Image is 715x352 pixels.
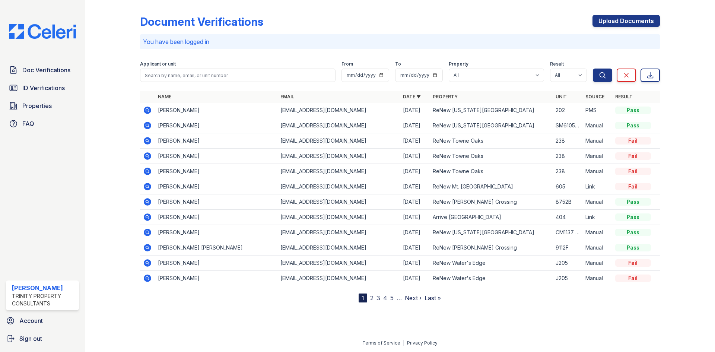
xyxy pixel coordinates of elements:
td: 238 [553,164,582,179]
span: Account [19,316,43,325]
div: Pass [615,213,651,221]
td: 238 [553,133,582,149]
td: Manual [582,194,612,210]
a: 2 [370,294,374,302]
td: PMS [582,103,612,118]
td: ReNew Towne Oaks [430,133,552,149]
td: [PERSON_NAME] [155,225,277,240]
td: [DATE] [400,240,430,256]
td: Arrive [GEOGRAPHIC_DATA] [430,210,552,225]
td: [EMAIL_ADDRESS][DOMAIN_NAME] [277,149,400,164]
button: Sign out [3,331,82,346]
a: Unit [556,94,567,99]
td: J205 [553,256,582,271]
td: [DATE] [400,271,430,286]
a: Name [158,94,171,99]
td: [EMAIL_ADDRESS][DOMAIN_NAME] [277,210,400,225]
td: 404 [553,210,582,225]
div: Fail [615,275,651,282]
div: 1 [359,294,367,302]
td: ReNew [US_STATE][GEOGRAPHIC_DATA] [430,118,552,133]
span: … [397,294,402,302]
td: Manual [582,133,612,149]
div: Document Verifications [140,15,263,28]
p: You have been logged in [143,37,657,46]
td: 9112F [553,240,582,256]
a: Last » [425,294,441,302]
label: To [395,61,401,67]
td: ReNew Towne Oaks [430,149,552,164]
a: Date ▼ [403,94,421,99]
td: [EMAIL_ADDRESS][DOMAIN_NAME] [277,225,400,240]
a: Privacy Policy [407,340,438,346]
td: Manual [582,149,612,164]
td: 8752B [553,194,582,210]
div: Fail [615,152,651,160]
td: [DATE] [400,210,430,225]
td: [PERSON_NAME] [155,118,277,133]
span: Properties [22,101,52,110]
a: Terms of Service [362,340,400,346]
td: [PERSON_NAME] [155,210,277,225]
td: ReNew [PERSON_NAME] Crossing [430,194,552,210]
a: Upload Documents [592,15,660,27]
td: Manual [582,271,612,286]
span: Sign out [19,334,42,343]
td: [PERSON_NAME] [155,103,277,118]
td: [DATE] [400,194,430,210]
td: [PERSON_NAME] [155,179,277,194]
a: Source [585,94,604,99]
td: [EMAIL_ADDRESS][DOMAIN_NAME] [277,118,400,133]
td: ReNew [US_STATE][GEOGRAPHIC_DATA] [430,103,552,118]
td: ReNew [US_STATE][GEOGRAPHIC_DATA] [430,225,552,240]
td: [PERSON_NAME] [155,164,277,179]
td: Manual [582,256,612,271]
td: [DATE] [400,225,430,240]
td: ReNew Towne Oaks [430,164,552,179]
a: Property [433,94,458,99]
td: [DATE] [400,179,430,194]
div: Pass [615,122,651,129]
a: FAQ [6,116,79,131]
td: Manual [582,225,612,240]
input: Search by name, email, or unit number [140,69,336,82]
td: [PERSON_NAME] [155,194,277,210]
td: [DATE] [400,133,430,149]
a: Account [3,313,82,328]
td: [EMAIL_ADDRESS][DOMAIN_NAME] [277,194,400,210]
div: Pass [615,107,651,114]
div: Pass [615,244,651,251]
a: Result [615,94,633,99]
label: Property [449,61,468,67]
td: SM6105 203 [553,118,582,133]
td: ReNew Water's Edge [430,256,552,271]
td: [EMAIL_ADDRESS][DOMAIN_NAME] [277,103,400,118]
div: [PERSON_NAME] [12,283,76,292]
td: 605 [553,179,582,194]
label: From [341,61,353,67]
td: [DATE] [400,103,430,118]
td: [PERSON_NAME] [155,133,277,149]
td: Link [582,210,612,225]
td: Link [582,179,612,194]
td: ReNew Mt. [GEOGRAPHIC_DATA] [430,179,552,194]
a: Properties [6,98,79,113]
a: ID Verifications [6,80,79,95]
td: ReNew [PERSON_NAME] Crossing [430,240,552,256]
a: Next › [405,294,422,302]
a: Doc Verifications [6,63,79,77]
div: Fail [615,137,651,145]
td: [PERSON_NAME] [155,271,277,286]
td: Manual [582,240,612,256]
td: [PERSON_NAME] [155,256,277,271]
td: 202 [553,103,582,118]
a: 4 [383,294,387,302]
td: Manual [582,164,612,179]
div: Pass [615,229,651,236]
span: FAQ [22,119,34,128]
a: 3 [376,294,380,302]
div: Pass [615,198,651,206]
td: [EMAIL_ADDRESS][DOMAIN_NAME] [277,256,400,271]
td: [EMAIL_ADDRESS][DOMAIN_NAME] [277,133,400,149]
label: Applicant or unit [140,61,176,67]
